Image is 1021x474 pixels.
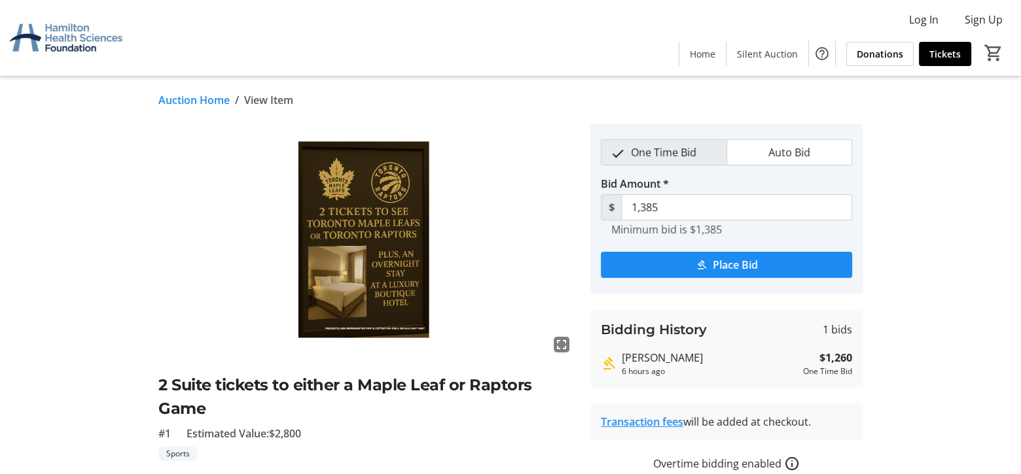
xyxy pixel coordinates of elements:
span: Sign Up [965,12,1003,27]
button: Place Bid [601,252,852,278]
div: [PERSON_NAME] [622,350,798,365]
img: Hamilton Health Sciences Foundation's Logo [8,5,124,71]
h2: 2 Suite tickets to either a Maple Leaf or Raptors Game [158,373,575,420]
a: Auction Home [158,92,230,108]
div: will be added at checkout. [601,414,852,430]
mat-icon: Highest bid [601,356,617,371]
span: Place Bid [713,257,758,273]
div: 6 hours ago [622,365,798,377]
span: Estimated Value: $2,800 [187,426,301,441]
button: Log In [899,9,949,30]
a: Donations [846,42,914,66]
tr-label-badge: Sports [158,447,198,461]
span: Log In [909,12,939,27]
strong: $1,260 [819,350,852,365]
button: Help [809,41,835,67]
button: Sign Up [954,9,1013,30]
a: Tickets [919,42,971,66]
span: Silent Auction [737,47,798,61]
span: / [235,92,239,108]
span: #1 [158,426,171,441]
a: How overtime bidding works for silent auctions [784,456,800,471]
span: Auto Bid [761,140,818,165]
button: Cart [982,41,1005,65]
span: Donations [857,47,903,61]
label: Bid Amount * [601,176,669,192]
span: Home [690,47,715,61]
span: View Item [244,92,293,108]
h3: Bidding History [601,320,707,339]
a: Transaction fees [601,415,683,429]
img: Image [158,124,575,358]
span: Tickets [929,47,961,61]
div: Overtime bidding enabled [590,456,863,471]
span: One Time Bid [623,140,704,165]
a: Home [679,42,726,66]
div: One Time Bid [803,365,852,377]
a: Silent Auction [726,42,808,66]
tr-hint: Minimum bid is $1,385 [611,223,722,236]
mat-icon: fullscreen [554,337,569,352]
span: $ [601,194,622,220]
span: 1 bids [823,322,852,337]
